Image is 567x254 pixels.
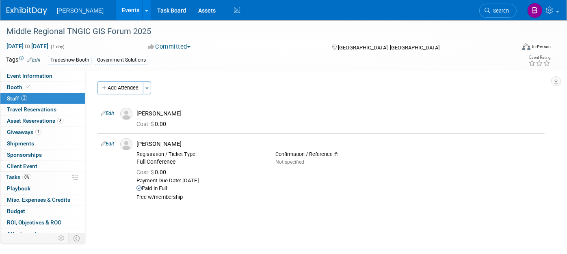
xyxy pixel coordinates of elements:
[470,42,551,54] div: Event Format
[21,95,27,101] span: 2
[136,121,155,127] span: Cost: $
[0,104,85,115] a: Travel Reservations
[6,55,41,65] td: Tags
[338,45,439,51] span: [GEOGRAPHIC_DATA], [GEOGRAPHIC_DATA]
[24,43,31,49] span: to
[0,172,85,183] a: Tasks0%
[69,233,85,243] td: Toggle Event Tabs
[0,194,85,205] a: Misc. Expenses & Credits
[527,3,543,18] img: Buse Onen
[120,108,132,120] img: Associate-Profile-5.png
[54,233,69,243] td: Personalize Event Tab Strip
[95,56,148,64] div: Government Solutions
[7,84,32,90] span: Booth
[35,129,41,135] span: 1
[0,138,85,149] a: Shipments
[7,185,30,192] span: Playbook
[0,183,85,194] a: Playbook
[136,185,541,192] div: Paid in Full
[97,81,143,94] button: Add Attendee
[7,95,27,102] span: Staff
[7,152,42,158] span: Sponsorships
[136,158,263,166] div: Full Conference
[275,151,402,158] div: Confirmation / Reference #:
[120,138,132,150] img: Associate-Profile-5.png
[145,43,194,51] button: Committed
[7,73,52,79] span: Event Information
[490,8,509,14] span: Search
[50,44,65,49] span: (1 day)
[136,177,541,184] div: Payment Due Date: [DATE]
[0,206,85,217] a: Budget
[7,140,34,147] span: Shipments
[0,115,85,126] a: Asset Reservations8
[26,85,30,89] i: Booth reservation complete
[522,43,530,50] img: Format-Inperson.png
[136,121,169,127] span: 0.00
[0,228,85,239] a: Attachments
[528,55,550,60] div: Event Rating
[0,82,85,93] a: Booth
[275,159,304,165] span: Not specified
[0,70,85,81] a: Event Information
[532,44,551,50] div: In-Person
[22,174,31,180] span: 0%
[48,56,92,64] div: Tradeshow-Booth
[479,4,517,18] a: Search
[136,194,541,201] div: Free w/membership
[101,111,114,116] a: Edit
[57,118,63,124] span: 8
[6,174,31,180] span: Tasks
[27,57,41,63] a: Edit
[6,7,47,15] img: ExhibitDay
[0,127,85,138] a: Giveaways1
[136,110,541,117] div: [PERSON_NAME]
[7,117,63,124] span: Asset Reservations
[7,196,70,203] span: Misc. Expenses & Credits
[136,140,541,148] div: [PERSON_NAME]
[136,169,155,175] span: Cost: $
[7,106,56,113] span: Travel Reservations
[136,169,169,175] span: 0.00
[7,231,39,237] span: Attachments
[0,149,85,160] a: Sponsorships
[6,43,49,50] span: [DATE] [DATE]
[0,93,85,104] a: Staff2
[0,217,85,228] a: ROI, Objectives & ROO
[136,151,263,158] div: Registration / Ticket Type:
[57,7,104,14] span: [PERSON_NAME]
[7,163,37,169] span: Client Event
[7,129,41,135] span: Giveaways
[0,161,85,172] a: Client Event
[4,24,504,39] div: Middle Regional TNGIC GIS Forum 2025
[7,219,61,226] span: ROI, Objectives & ROO
[101,141,114,147] a: Edit
[7,208,25,214] span: Budget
